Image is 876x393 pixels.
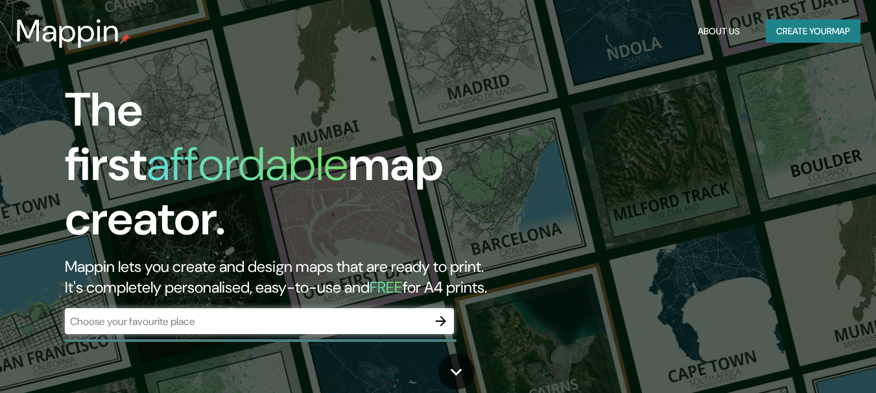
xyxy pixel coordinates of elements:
img: mappin-pin [120,34,130,44]
h1: affordable [147,134,348,194]
button: About Us [693,19,745,43]
h3: Mappin [16,13,120,49]
h2: Mappin lets you create and design maps that are ready to print. It's completely personalised, eas... [65,256,503,298]
iframe: Help widget launcher [761,342,862,379]
input: Choose your favourite place [65,314,428,329]
button: Create yourmap [766,19,860,43]
h1: The first map creator. [65,83,503,256]
h5: FREE [370,277,403,297]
